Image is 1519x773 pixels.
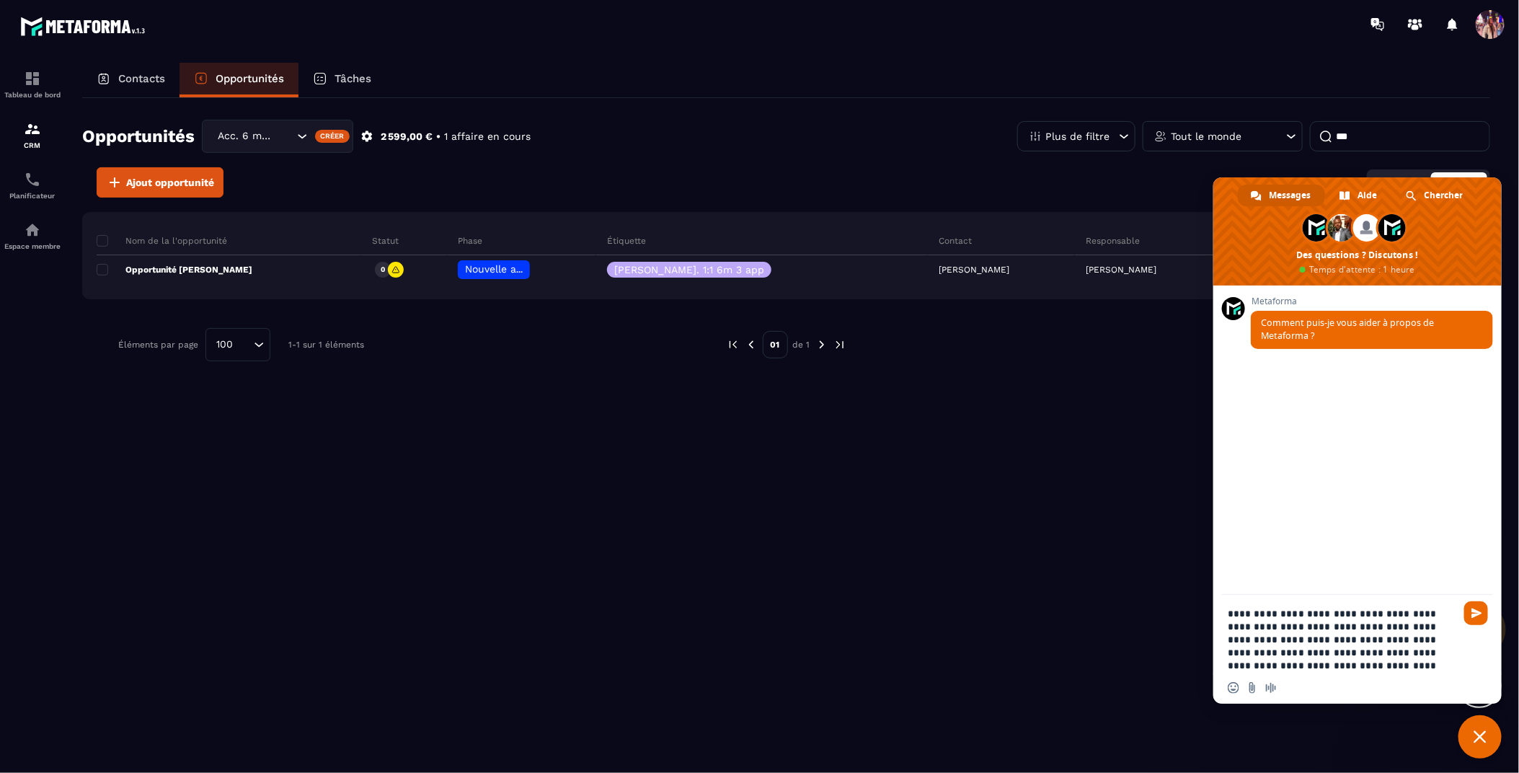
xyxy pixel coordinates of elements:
p: Planificateur [4,192,61,200]
img: next [815,338,828,351]
p: Éléments par page [118,340,198,350]
img: next [833,338,846,351]
div: Chercher [1393,185,1477,206]
span: Nouvelle arrivée 🌸 [465,263,560,275]
div: Search for option [205,328,270,361]
a: schedulerschedulerPlanificateur [4,160,61,211]
span: Chercher [1424,185,1463,206]
p: Opportunité [PERSON_NAME] [97,264,252,275]
span: 100 [211,337,238,353]
span: Envoyer [1464,601,1488,625]
button: Carte [1370,172,1430,193]
p: Tâches [335,72,371,85]
span: Ajout opportunité [126,175,214,190]
p: Responsable [1086,235,1140,247]
p: 2 599,00 € [381,130,433,143]
p: Tout le monde [1171,131,1241,141]
p: Contact [939,235,972,247]
p: Tableau de bord [4,91,61,99]
button: Liste [1431,172,1487,193]
textarea: Entrez votre message... [1228,607,1456,672]
p: de 1 [793,339,810,350]
img: formation [24,70,41,87]
span: Metaforma [1251,296,1493,306]
img: prev [727,338,740,351]
a: Tâches [298,63,386,97]
img: formation [24,120,41,138]
span: Comment puis-je vous aider à propos de Metaforma ? [1261,317,1434,342]
span: Insérer un emoji [1228,682,1239,694]
p: [PERSON_NAME] [1086,265,1156,275]
div: Aide [1327,185,1391,206]
span: Carte [1394,177,1421,188]
span: Envoyer un fichier [1246,682,1258,694]
img: logo [20,13,150,40]
p: [PERSON_NAME]. 1:1 6m 3 app [614,265,764,275]
div: Fermer le chat [1458,715,1502,759]
span: Acc. 6 mois - 3 appels [215,128,279,144]
a: formationformationTableau de bord [4,59,61,110]
span: Messages [1269,185,1311,206]
p: Nom de la l'opportunité [97,235,227,247]
div: Messages [1238,185,1325,206]
p: Plus de filtre [1045,131,1110,141]
p: CRM [4,141,61,149]
img: prev [745,338,758,351]
p: Contacts [118,72,165,85]
p: • [436,130,440,143]
span: Message audio [1265,682,1277,694]
div: Créer [315,130,350,143]
a: Contacts [82,63,180,97]
a: formationformationCRM [4,110,61,160]
p: Phase [458,235,482,247]
h2: Opportunités [82,122,195,151]
p: Opportunités [216,72,284,85]
p: 0 [381,265,385,275]
button: Ajout opportunité [97,167,223,198]
p: 1 affaire en cours [444,130,531,143]
input: Search for option [238,337,250,353]
span: Liste [1455,177,1479,188]
p: Espace membre [4,242,61,250]
img: scheduler [24,171,41,188]
p: Statut [372,235,399,247]
span: Aide [1358,185,1377,206]
p: 01 [763,331,788,358]
input: Search for option [279,128,293,144]
div: Search for option [202,120,353,153]
p: 1-1 sur 1 éléments [288,340,364,350]
p: Étiquette [607,235,646,247]
a: Opportunités [180,63,298,97]
a: automationsautomationsEspace membre [4,211,61,261]
img: automations [24,221,41,239]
